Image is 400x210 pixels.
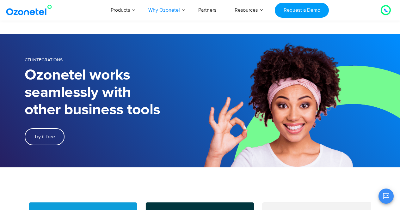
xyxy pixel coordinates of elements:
span: Try it free [34,134,55,139]
a: Request a Demo [275,3,329,18]
a: Try it free [25,128,65,145]
span: CTI Integrations [25,57,63,63]
button: Open chat [378,189,394,204]
h1: Ozonetel works seamlessly with other business tools [25,67,200,119]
